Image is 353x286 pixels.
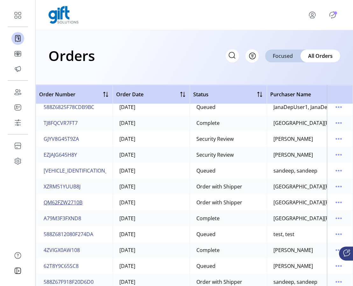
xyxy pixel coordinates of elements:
[196,103,215,111] div: Queued
[273,214,337,222] div: [GEOGRAPHIC_DATA][PERSON_NAME]
[196,262,215,270] div: Queued
[270,91,311,98] span: Purchaser Name
[196,199,242,206] div: Order with Shipper
[44,135,79,143] span: GJYV8G45T9ZA
[48,44,95,67] h1: Orders
[44,278,94,286] span: 588Z67F918F20D6D0
[196,230,215,238] div: Queued
[42,102,95,112] button: 588Z6825F78CDB9BC
[334,134,344,144] button: menu
[42,150,78,160] button: EZJAJG645H8Y
[196,167,215,174] div: Queued
[334,166,344,176] button: menu
[273,246,313,254] div: [PERSON_NAME]
[113,226,190,242] td: [DATE]
[196,214,220,222] div: Complete
[48,6,79,24] img: logo
[113,99,190,115] td: [DATE]
[334,150,344,160] button: menu
[44,246,80,254] span: 4ZVIGX0AW108
[42,181,82,192] button: XZRM51YUUB8J
[44,214,81,222] span: A79M3F3FXND8
[196,135,234,143] div: Security Review
[44,103,94,111] span: 588Z6825F78CDB9BC
[334,245,344,255] button: menu
[44,183,81,190] span: XZRM51YUUB8J
[196,246,220,254] div: Complete
[273,135,313,143] div: [PERSON_NAME]
[113,258,190,274] td: [DATE]
[113,194,190,210] td: [DATE]
[273,199,337,206] div: [GEOGRAPHIC_DATA][PERSON_NAME]
[273,167,317,174] div: sandeep, sandeep
[273,52,293,60] span: Focused
[273,262,313,270] div: [PERSON_NAME]
[308,52,333,60] span: All Orders
[273,278,317,286] div: sandeep, sandeep
[196,119,220,127] div: Complete
[42,261,80,271] button: 62T8Y9C65SC8
[113,115,190,131] td: [DATE]
[273,103,337,111] div: JanaDepUser1, JanaDepUser1
[300,50,340,62] div: All Orders
[334,181,344,192] button: menu
[113,147,190,163] td: [DATE]
[42,229,95,239] button: 588Z6812080F274DA
[265,50,300,62] div: Focused
[273,151,313,159] div: [PERSON_NAME]
[42,197,84,208] button: QM62FZW2710B
[245,49,259,63] button: Filter Button
[193,91,208,98] span: Status
[196,183,242,190] div: Order with Shipper
[334,197,344,208] button: menu
[334,102,344,112] button: menu
[42,245,81,255] button: 4ZVIGX0AW108
[39,91,75,98] span: Order Number
[42,213,82,223] button: A79M3F3FXND8
[44,199,82,206] span: QM62FZW2710B
[273,119,337,127] div: [GEOGRAPHIC_DATA][PERSON_NAME]
[113,163,190,179] td: [DATE]
[42,134,80,144] button: GJYV8G45T9ZA
[44,151,77,159] span: EZJAJG645H8Y
[273,230,294,238] div: test, test
[334,118,344,128] button: menu
[42,166,131,176] button: [VEHICLE_IDENTIFICATION_NUMBER]
[42,118,79,128] button: TJ8FQCVR7FT7
[113,179,190,194] td: [DATE]
[116,91,144,98] span: Order Date
[44,230,93,238] span: 588Z6812080F274DA
[334,261,344,271] button: menu
[328,10,338,20] button: Publisher Panel
[196,151,234,159] div: Security Review
[44,262,79,270] span: 62T8Y9C65SC8
[300,7,328,23] button: menu
[113,210,190,226] td: [DATE]
[113,131,190,147] td: [DATE]
[196,278,242,286] div: Order with Shipper
[44,167,130,174] span: [VEHICLE_IDENTIFICATION_NUMBER]
[113,242,190,258] td: [DATE]
[273,183,337,190] div: [GEOGRAPHIC_DATA][PERSON_NAME]
[334,213,344,223] button: menu
[44,119,78,127] span: TJ8FQCVR7FT7
[334,229,344,239] button: menu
